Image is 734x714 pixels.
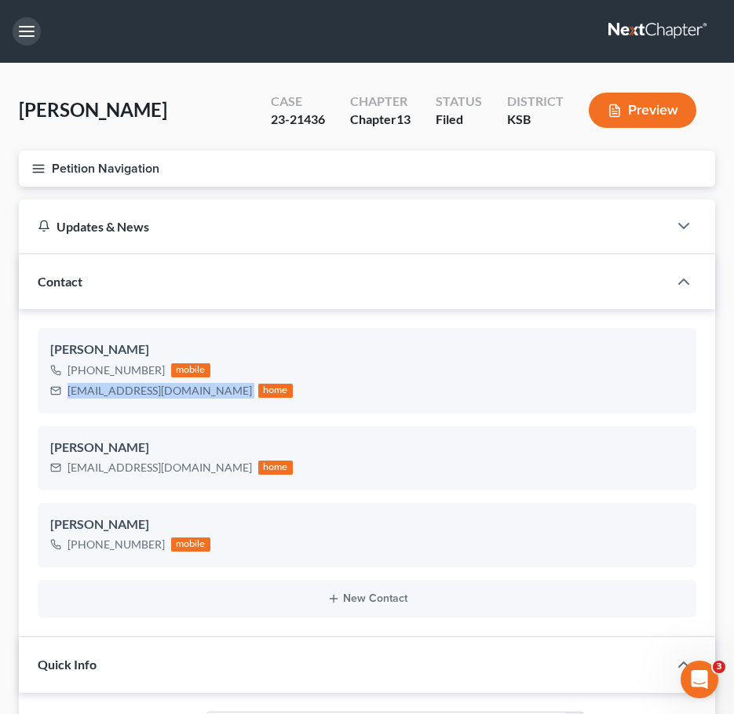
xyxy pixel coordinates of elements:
[19,151,715,187] button: Petition Navigation
[171,537,210,552] div: mobile
[171,363,210,377] div: mobile
[589,93,696,128] button: Preview
[19,98,167,121] span: [PERSON_NAME]
[68,537,165,552] div: [PHONE_NUMBER]
[68,383,252,399] div: [EMAIL_ADDRESS][DOMAIN_NAME]
[38,218,649,235] div: Updates & News
[38,657,97,672] span: Quick Info
[507,93,564,111] div: District
[396,111,411,126] span: 13
[350,93,411,111] div: Chapter
[436,111,482,129] div: Filed
[681,661,718,698] iframe: Intercom live chat
[258,461,293,475] div: home
[50,341,684,359] div: [PERSON_NAME]
[38,274,82,289] span: Contact
[350,111,411,129] div: Chapter
[258,384,293,398] div: home
[436,93,482,111] div: Status
[507,111,564,129] div: KSB
[50,592,684,605] button: New Contact
[68,362,165,378] div: [PHONE_NUMBER]
[713,661,725,673] span: 3
[50,439,684,457] div: [PERSON_NAME]
[271,111,325,129] div: 23-21436
[68,460,252,475] div: [EMAIL_ADDRESS][DOMAIN_NAME]
[271,93,325,111] div: Case
[50,515,684,534] div: [PERSON_NAME]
